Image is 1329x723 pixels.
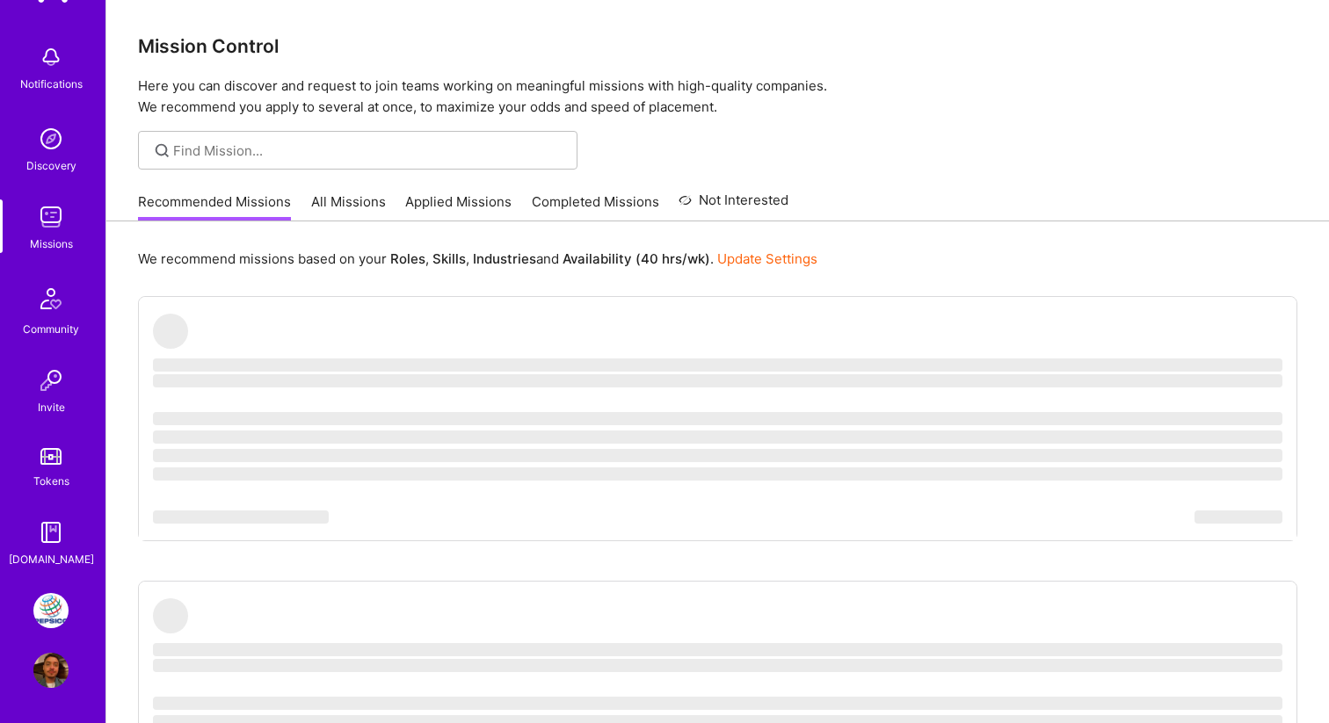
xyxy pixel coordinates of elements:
a: Applied Missions [405,192,512,221]
b: Skills [432,250,466,267]
a: PepsiCo - Elixir Dev - Retail Technology [29,593,73,628]
a: Completed Missions [532,192,659,221]
img: Invite [33,363,69,398]
div: Community [23,320,79,338]
div: Invite [38,398,65,416]
b: Availability (40 hrs/wk) [563,250,710,267]
input: Find Mission... [173,141,564,160]
p: Here you can discover and request to join teams working on meaningful missions with high-quality ... [138,76,1297,118]
b: Roles [390,250,425,267]
a: Not Interested [679,190,788,221]
img: Community [30,278,72,320]
h3: Mission Control [138,35,1297,57]
i: icon SearchGrey [152,141,172,161]
b: Industries [473,250,536,267]
a: User Avatar [29,653,73,688]
p: We recommend missions based on your , , and . [138,249,817,268]
img: User Avatar [33,653,69,688]
img: bell [33,40,69,75]
img: teamwork [33,199,69,235]
img: guide book [33,515,69,550]
img: PepsiCo - Elixir Dev - Retail Technology [33,593,69,628]
div: Notifications [20,75,83,93]
div: Discovery [26,156,76,175]
a: Recommended Missions [138,192,291,221]
div: Tokens [33,472,69,490]
img: discovery [33,121,69,156]
a: Update Settings [717,250,817,267]
a: All Missions [311,192,386,221]
img: tokens [40,448,62,465]
div: Missions [30,235,73,253]
div: [DOMAIN_NAME] [9,550,94,568]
